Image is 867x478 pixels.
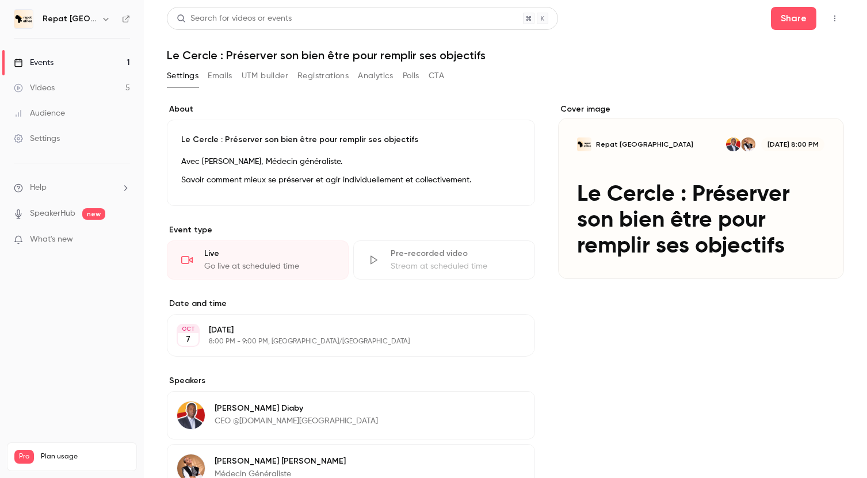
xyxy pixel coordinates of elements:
img: Repat Africa [14,10,33,28]
button: Registrations [297,67,349,85]
p: Le Cercle : Préserver son bien être pour remplir ses objectifs [181,134,521,146]
p: 7 [186,334,190,345]
p: Avec [PERSON_NAME], Médecin généraliste. [181,155,521,169]
div: Events [14,57,54,68]
div: Search for videos or events [177,13,292,25]
p: [PERSON_NAME] Diaby [215,403,378,414]
p: CEO @[DOMAIN_NAME][GEOGRAPHIC_DATA] [215,415,378,427]
label: Speakers [167,375,535,387]
p: [DATE] [209,324,474,336]
label: Cover image [558,104,844,115]
div: Stream at scheduled time [391,261,521,272]
button: Emails [208,67,232,85]
iframe: Noticeable Trigger [116,235,130,245]
button: Settings [167,67,198,85]
div: Pre-recorded video [391,248,521,259]
p: [PERSON_NAME] [PERSON_NAME] [215,456,346,467]
p: 8:00 PM - 9:00 PM, [GEOGRAPHIC_DATA]/[GEOGRAPHIC_DATA] [209,337,474,346]
button: UTM builder [242,67,288,85]
span: Pro [14,450,34,464]
label: About [167,104,535,115]
div: Live [204,248,334,259]
button: Polls [403,67,419,85]
span: What's new [30,234,73,246]
img: Kara Diaby [177,401,205,429]
div: Pre-recorded videoStream at scheduled time [353,240,535,280]
button: CTA [429,67,444,85]
div: Settings [14,133,60,144]
section: Cover image [558,104,844,279]
span: Plan usage [41,452,129,461]
button: Share [771,7,816,30]
h1: Le Cercle : Préserver son bien être pour remplir ses objectifs [167,48,844,62]
span: Help [30,182,47,194]
span: new [82,208,105,220]
div: Kara Diaby[PERSON_NAME] DiabyCEO @[DOMAIN_NAME][GEOGRAPHIC_DATA] [167,391,535,439]
h6: Repat [GEOGRAPHIC_DATA] [43,13,97,25]
div: LiveGo live at scheduled time [167,240,349,280]
label: Date and time [167,298,535,309]
div: Audience [14,108,65,119]
p: Event type [167,224,535,236]
div: Go live at scheduled time [204,261,334,272]
button: Analytics [358,67,394,85]
div: Videos [14,82,55,94]
li: help-dropdown-opener [14,182,130,194]
div: OCT [178,325,198,333]
p: Savoir comment mieux se préserver et agir individuellement et collectivement. [181,173,521,187]
a: SpeakerHub [30,208,75,220]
